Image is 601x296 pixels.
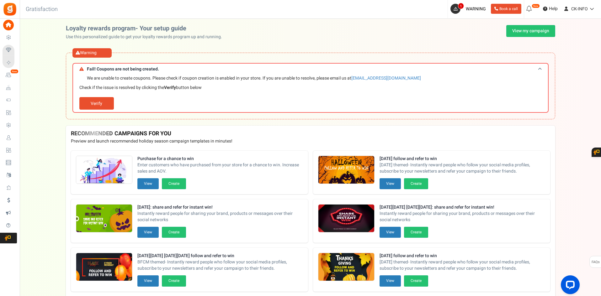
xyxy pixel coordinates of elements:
[491,4,521,14] a: Book a call
[137,204,303,210] strong: [DATE]: share and refer for instant win!
[404,275,428,286] button: Create
[87,67,159,71] span: Fail! Coupons are not being created.
[72,48,112,58] div: Warning
[380,259,545,272] span: [DATE] themed- Instantly reward people who follow your social media profiles, subscribe to your n...
[76,253,132,281] img: Recommended Campaigns
[66,25,227,32] h2: Loyalty rewards program- Your setup guide
[164,84,176,91] b: Verify
[137,162,303,174] span: Enter customers who have purchased from your store for a chance to win. Increase sales and AOV.
[380,253,545,259] strong: [DATE] follow and refer to win
[318,205,374,233] img: Recommended Campaigns
[532,4,540,8] em: New
[76,156,132,184] img: Recommended Campaigns
[458,3,464,9] span: 1
[79,75,545,110] div: Check if the issue is resolved by clicking the button below
[71,131,550,137] h4: RECOMMENDED CAMPAIGNS FOR YOU
[380,156,545,162] strong: [DATE] follow and refer to win
[137,253,303,259] strong: [DATE][DATE] [DATE][DATE] follow and refer to win
[380,227,401,238] button: View
[10,69,19,74] em: New
[137,275,159,286] button: View
[79,97,114,110] a: Verify
[547,6,558,12] span: Help
[404,227,428,238] button: Create
[540,4,560,14] a: Help
[318,156,374,184] img: Recommended Campaigns
[591,256,600,268] span: FAQs
[71,138,550,144] p: Preview and launch recommended holiday season campaign templates in minutes!
[137,210,303,223] span: Instantly reward people for sharing your brand, products or messages over their social networks
[66,34,227,40] p: Use this personalized guide to get your loyalty rewards program up and running.
[3,70,17,80] a: New
[162,227,186,238] button: Create
[404,178,428,189] button: Create
[380,162,545,174] span: [DATE] themed- Instantly reward people who follow your social media profiles, subscribe to your n...
[351,75,421,81] a: [EMAIL_ADDRESS][DOMAIN_NAME]
[380,210,545,223] span: Instantly reward people for sharing your brand, products or messages over their social networks
[571,6,588,12] span: CK-INFO
[506,25,555,37] a: View my campaign
[450,4,488,14] a: 1 WARNING
[380,178,401,189] button: View
[162,275,186,286] button: Create
[380,275,401,286] button: View
[3,2,17,16] img: Gratisfaction
[318,253,374,281] img: Recommended Campaigns
[137,227,159,238] button: View
[380,204,545,210] strong: [DATE][DATE] [DATE][DATE]: share and refer for instant win!
[79,75,545,81] p: We are unable to create coupons. Please check if coupon creation is enabled in your store. If you...
[137,156,303,162] strong: Purchase for a chance to win
[466,6,486,12] span: WARNING
[76,205,132,233] img: Recommended Campaigns
[137,178,159,189] button: View
[162,178,186,189] button: Create
[19,3,65,16] h3: Gratisfaction
[137,259,303,272] span: BFCM themed- Instantly reward people who follow your social media profiles, subscribe to your new...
